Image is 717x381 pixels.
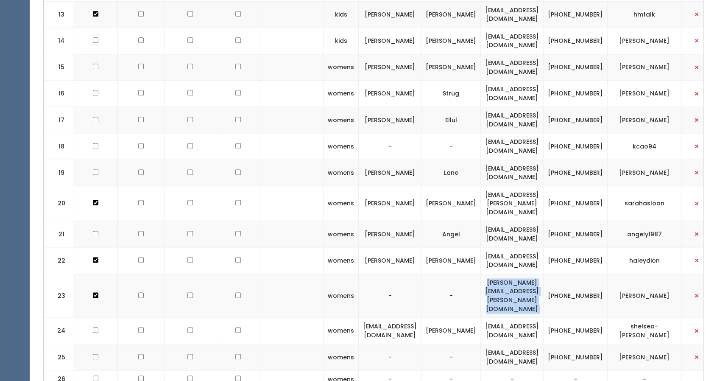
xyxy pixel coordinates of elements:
td: 20 [44,186,73,221]
td: - [421,344,481,370]
td: 14 [44,28,73,54]
td: [PERSON_NAME] [359,28,421,54]
td: [PERSON_NAME] [359,186,421,221]
td: shelsea-[PERSON_NAME] [608,318,681,344]
td: [PHONE_NUMBER] [544,274,608,317]
td: [EMAIL_ADDRESS][DOMAIN_NAME] [481,318,544,344]
td: womens [324,186,359,221]
td: 21 [44,221,73,247]
td: [PERSON_NAME] [421,1,481,28]
td: angely1987 [608,221,681,247]
td: [PHONE_NUMBER] [544,247,608,274]
td: 19 [44,160,73,186]
td: womens [324,318,359,344]
td: [PERSON_NAME] [421,28,481,54]
td: 18 [44,133,73,160]
td: [PERSON_NAME] [359,54,421,80]
td: [EMAIL_ADDRESS][PERSON_NAME][DOMAIN_NAME] [481,186,544,221]
td: [EMAIL_ADDRESS][DOMAIN_NAME] [481,133,544,160]
td: 24 [44,318,73,344]
td: 13 [44,1,73,28]
td: [PHONE_NUMBER] [544,107,608,133]
td: [PERSON_NAME] [421,186,481,221]
td: [EMAIL_ADDRESS][DOMAIN_NAME] [481,1,544,28]
td: - [359,274,421,317]
td: Angel [421,221,481,247]
td: [PERSON_NAME] [608,81,681,107]
td: - [359,133,421,160]
td: [PERSON_NAME] [359,221,421,247]
td: [EMAIL_ADDRESS][DOMAIN_NAME] [481,247,544,274]
td: [EMAIL_ADDRESS][DOMAIN_NAME] [481,28,544,54]
td: womens [324,81,359,107]
td: - [421,274,481,317]
td: [PERSON_NAME] [359,81,421,107]
td: womens [324,54,359,80]
td: [PERSON_NAME] [608,274,681,317]
td: - [359,344,421,370]
td: - [421,133,481,160]
td: [EMAIL_ADDRESS][DOMAIN_NAME] [359,318,421,344]
td: womens [324,160,359,186]
td: [PERSON_NAME] [421,54,481,80]
td: haleydion [608,247,681,274]
td: womens [324,107,359,133]
td: [PHONE_NUMBER] [544,81,608,107]
td: [PHONE_NUMBER] [544,221,608,247]
td: 23 [44,274,73,317]
td: Strug [421,81,481,107]
td: [PERSON_NAME] [608,54,681,80]
td: hmtalk [608,1,681,28]
td: 16 [44,81,73,107]
td: [PERSON_NAME] [359,107,421,133]
td: [EMAIL_ADDRESS][DOMAIN_NAME] [481,160,544,186]
td: [EMAIL_ADDRESS][DOMAIN_NAME] [481,81,544,107]
td: [EMAIL_ADDRESS][DOMAIN_NAME] [481,344,544,370]
td: [PERSON_NAME] [421,247,481,274]
td: [EMAIL_ADDRESS][DOMAIN_NAME] [481,107,544,133]
td: [PERSON_NAME] [608,344,681,370]
td: [PERSON_NAME][EMAIL_ADDRESS][PERSON_NAME][DOMAIN_NAME] [481,274,544,317]
td: womens [324,344,359,370]
td: [PHONE_NUMBER] [544,318,608,344]
td: womens [324,221,359,247]
td: [PHONE_NUMBER] [544,28,608,54]
td: [PHONE_NUMBER] [544,160,608,186]
td: [PHONE_NUMBER] [544,133,608,160]
td: [PERSON_NAME] [421,318,481,344]
td: [PERSON_NAME] [359,160,421,186]
td: womens [324,274,359,317]
td: [EMAIL_ADDRESS][DOMAIN_NAME] [481,54,544,80]
td: 17 [44,107,73,133]
td: womens [324,247,359,274]
td: [PERSON_NAME] [359,247,421,274]
td: womens [324,133,359,160]
td: sarahasloan [608,186,681,221]
td: 22 [44,247,73,274]
td: [EMAIL_ADDRESS][DOMAIN_NAME] [481,221,544,247]
td: kids [324,1,359,28]
td: kcao94 [608,133,681,160]
td: Ellul [421,107,481,133]
td: [PHONE_NUMBER] [544,54,608,80]
td: [PHONE_NUMBER] [544,344,608,370]
td: [PHONE_NUMBER] [544,186,608,221]
td: [PHONE_NUMBER] [544,1,608,28]
td: [PERSON_NAME] [359,1,421,28]
td: kids [324,28,359,54]
td: [PERSON_NAME] [608,28,681,54]
td: 15 [44,54,73,80]
td: [PERSON_NAME] [608,107,681,133]
td: 25 [44,344,73,370]
td: [PERSON_NAME] [608,160,681,186]
td: Lane [421,160,481,186]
